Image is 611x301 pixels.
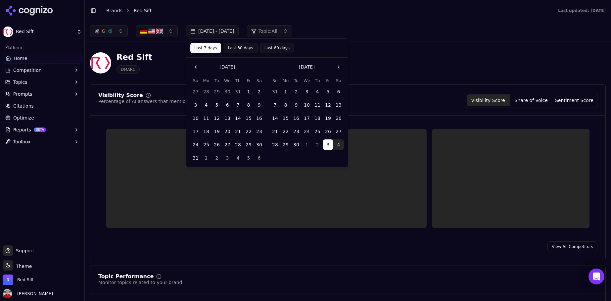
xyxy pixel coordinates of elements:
[148,28,155,34] img: United States
[243,153,254,163] button: Friday, September 5th, 2025
[291,86,302,97] button: Tuesday, September 2nd, 2025
[98,274,154,279] div: Topic Performance
[201,86,211,97] button: Monday, July 28th, 2025
[254,100,264,110] button: Saturday, August 9th, 2025
[13,115,34,121] span: Optimize
[323,113,333,124] button: Friday, September 19th, 2025
[15,291,53,297] span: [PERSON_NAME]
[312,139,323,150] button: Thursday, October 2nd, 2025
[106,8,122,13] a: Brands
[140,28,147,34] img: Germany
[201,100,211,110] button: Monday, August 4th, 2025
[280,100,291,110] button: Monday, September 8th, 2025
[243,77,254,84] th: Friday
[13,79,27,85] span: Topics
[333,100,344,110] button: Saturday, September 13th, 2025
[333,126,344,137] button: Saturday, September 27th, 2025
[13,247,34,254] span: Support
[222,77,233,84] th: Wednesday
[3,65,82,75] button: Competition
[3,289,53,298] button: Open user button
[333,113,344,124] button: Saturday, September 20th, 2025
[243,139,254,150] button: Friday, August 29th, 2025
[280,139,291,150] button: Monday, September 29th, 2025
[280,126,291,137] button: Monday, September 22nd, 2025
[323,139,333,150] button: Friday, October 3rd, 2025, selected
[34,127,46,132] span: BETA
[254,153,264,163] button: Saturday, September 6th, 2025
[323,100,333,110] button: Friday, September 12th, 2025
[302,126,312,137] button: Wednesday, September 24th, 2025
[291,100,302,110] button: Tuesday, September 9th, 2025
[233,77,243,84] th: Thursday
[98,279,182,286] div: Monitor topics related to your brand
[233,139,243,150] button: Thursday, August 28th, 2025
[13,103,34,109] span: Citations
[3,113,82,123] a: Optimize
[260,43,294,53] button: Last 60 days
[201,139,211,150] button: Monday, August 25th, 2025
[3,275,13,285] img: Red Sift
[224,43,258,53] button: Last 30 days
[3,42,82,53] div: Platform
[302,100,312,110] button: Wednesday, September 10th, 2025
[190,100,201,110] button: Sunday, August 3rd, 2025
[190,126,201,137] button: Sunday, August 17th, 2025
[291,139,302,150] button: Tuesday, September 30th, 2025
[3,289,12,298] img: Jack Lilley
[211,139,222,150] button: Tuesday, August 26th, 2025
[547,241,597,252] a: View All Competitors
[233,126,243,137] button: Thursday, August 21st, 2025
[211,77,222,84] th: Tuesday
[312,100,323,110] button: Thursday, September 11th, 2025
[211,126,222,137] button: Tuesday, August 19th, 2025
[323,77,333,84] th: Friday
[201,77,211,84] th: Monday
[211,86,222,97] button: Tuesday, July 29th, 2025
[3,125,82,135] button: ReportsBETA
[222,86,233,97] button: Wednesday, July 30th, 2025
[254,86,264,97] button: Saturday, August 2nd, 2025
[222,113,233,124] button: Wednesday, August 13th, 2025
[106,7,545,14] nav: breadcrumb
[280,86,291,97] button: Monday, September 1st, 2025
[211,113,222,124] button: Tuesday, August 12th, 2025
[190,43,221,53] button: Last 7 days
[222,126,233,137] button: Wednesday, August 20th, 2025
[291,77,302,84] th: Tuesday
[3,136,82,147] button: Toolbox
[13,91,32,97] span: Prompts
[333,139,344,150] button: Saturday, October 4th, 2025, selected
[254,139,264,150] button: Saturday, August 30th, 2025
[302,139,312,150] button: Wednesday, October 1st, 2025
[243,126,254,137] button: Friday, August 22nd, 2025
[291,126,302,137] button: Tuesday, September 23rd, 2025
[117,65,140,74] span: DMARC
[13,126,31,133] span: Reports
[211,100,222,110] button: Tuesday, August 5th, 2025
[98,93,143,98] div: Visibility Score
[222,153,233,163] button: Wednesday, September 3rd, 2025
[13,67,42,74] span: Competition
[558,8,606,13] div: Last updated: [DATE]
[243,113,254,124] button: Friday, August 15th, 2025
[312,86,323,97] button: Thursday, September 4th, 2025
[14,55,27,62] span: Home
[190,113,201,124] button: Sunday, August 10th, 2025
[588,269,604,284] div: Open Intercom Messenger
[190,86,201,97] button: Sunday, July 27th, 2025
[254,77,264,84] th: Saturday
[302,86,312,97] button: Wednesday, September 3rd, 2025
[280,113,291,124] button: Monday, September 15th, 2025
[17,277,34,283] span: Red Sift
[16,29,74,35] span: Red Sift
[201,113,211,124] button: Monday, August 11th, 2025
[190,77,264,163] table: August 2025
[3,89,82,99] button: Prompts
[302,77,312,84] th: Wednesday
[258,28,277,34] span: Topic: All
[190,62,201,72] button: Go to the Previous Month
[510,94,553,106] button: Share of Voice
[233,153,243,163] button: Thursday, September 4th, 2025
[3,26,13,37] img: Red Sift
